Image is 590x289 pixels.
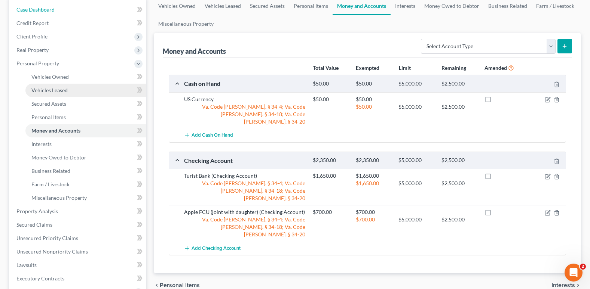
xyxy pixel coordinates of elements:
a: Money and Accounts [25,124,146,137]
div: $5,000.00 [395,103,438,111]
a: Interests [25,137,146,151]
div: Va. Code [PERSON_NAME]. § 34-4; Va. Code [PERSON_NAME]. § 34-18; Va. Code [PERSON_NAME]. § 34-20 [180,180,309,202]
span: Farm / Livestock [31,181,70,187]
span: Secured Assets [31,100,66,107]
div: $2,500.00 [438,103,481,111]
div: Apple FCU (joint with daughter) (Checking Account) [180,208,309,216]
span: Personal Items [31,114,66,120]
span: Lawsuits [16,262,37,268]
div: $1,650.00 [352,172,395,180]
div: Va. Code [PERSON_NAME]. § 34-4; Va. Code [PERSON_NAME]. § 34-18; Va. Code [PERSON_NAME]. § 34-20 [180,216,309,238]
div: $5,000.00 [395,180,438,187]
a: Unsecured Priority Claims [10,231,146,245]
div: $700.00 [352,208,395,216]
div: $5,000.00 [395,216,438,223]
strong: Remaining [441,65,466,71]
span: Secured Claims [16,221,52,228]
a: Money Owed to Debtor [25,151,146,164]
div: $50.00 [352,96,395,103]
a: Vehicles Owned [25,70,146,84]
div: $50.00 [309,80,352,87]
div: $700.00 [352,216,395,223]
div: Checking Account [180,156,309,164]
span: Interests [31,141,52,147]
div: US Currency [180,96,309,103]
div: Turist Bank (Checking Account) [180,172,309,180]
strong: Amended [484,65,507,71]
span: Money Owed to Debtor [31,154,86,161]
div: Cash on Hand [180,80,309,87]
div: $2,500.00 [438,157,481,164]
a: Miscellaneous Property [154,15,218,33]
span: Add Checking Account [192,245,241,251]
a: Secured Assets [25,97,146,111]
i: chevron_left [154,282,160,288]
button: chevron_left Personal Items [154,282,200,288]
div: $50.00 [309,96,352,103]
span: 2 [580,264,586,270]
span: Money and Accounts [31,127,80,134]
button: Interests chevron_right [551,282,581,288]
a: Vehicles Leased [25,84,146,97]
a: Business Related [25,164,146,178]
span: Personal Property [16,60,59,66]
a: Secured Claims [10,218,146,231]
button: Add Cash on Hand [184,128,233,142]
span: Add Cash on Hand [192,133,233,139]
strong: Total Value [313,65,339,71]
a: Case Dashboard [10,3,146,16]
div: $5,000.00 [395,157,438,164]
span: Business Related [31,168,70,174]
div: $50.00 [352,80,395,87]
a: Unsecured Nonpriority Claims [10,245,146,258]
span: Personal Items [160,282,200,288]
div: $5,000.00 [395,80,438,87]
div: $1,650.00 [352,180,395,187]
span: Interests [551,282,575,288]
span: Unsecured Priority Claims [16,235,78,241]
span: Miscellaneous Property [31,195,87,201]
div: $2,350.00 [309,157,352,164]
span: Real Property [16,47,49,53]
span: Executory Contracts [16,275,64,282]
a: Farm / Livestock [25,178,146,191]
span: Credit Report [16,20,49,26]
div: $2,350.00 [352,157,395,164]
a: Executory Contracts [10,272,146,285]
div: $2,500.00 [438,180,481,187]
div: $1,650.00 [309,172,352,180]
div: $2,500.00 [438,80,481,87]
i: chevron_right [575,282,581,288]
a: Property Analysis [10,205,146,218]
span: Property Analysis [16,208,58,214]
button: Add Checking Account [184,241,241,255]
strong: Limit [399,65,411,71]
div: $2,500.00 [438,216,481,223]
span: Case Dashboard [16,6,55,13]
a: Lawsuits [10,258,146,272]
span: Client Profile [16,33,48,40]
div: $50.00 [352,103,395,111]
span: Vehicles Leased [31,87,68,93]
strong: Exempted [356,65,379,71]
span: Vehicles Owned [31,74,69,80]
a: Personal Items [25,111,146,124]
span: Unsecured Nonpriority Claims [16,248,88,255]
div: $700.00 [309,208,352,216]
div: Money and Accounts [163,47,226,56]
iframe: Intercom live chat [565,264,583,282]
a: Miscellaneous Property [25,191,146,205]
div: Va. Code [PERSON_NAME]. § 34-4; Va. Code [PERSON_NAME]. § 34-18; Va. Code [PERSON_NAME]. § 34-20 [180,103,309,125]
a: Credit Report [10,16,146,30]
